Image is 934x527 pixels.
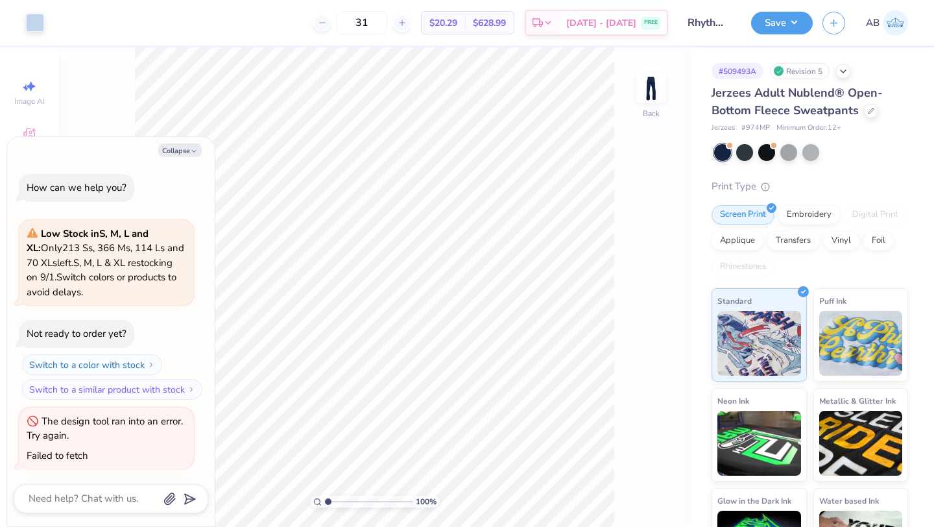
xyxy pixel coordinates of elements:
span: Water based Ink [819,494,879,508]
span: Jerzees Adult Nublend® Open-Bottom Fleece Sweatpants [712,85,883,118]
span: Only 213 Ss, 366 Ms, 114 Ls and 70 XLs left. S, M, L & XL restocking on 9/1. Switch colors or pro... [27,227,184,299]
div: Vinyl [823,231,859,251]
div: How can we help you? [27,181,126,194]
button: Switch to a color with stock [22,354,162,375]
img: Switch to a color with stock [147,361,155,369]
img: Standard [717,311,801,376]
img: Ava Botimer [883,10,908,36]
span: AB [866,16,880,31]
div: # 509493A [712,63,763,79]
div: Print Type [712,179,908,194]
div: The design tool ran into an error. Try again. [27,415,183,443]
div: Revision 5 [770,63,830,79]
span: $20.29 [429,16,457,30]
div: Embroidery [778,205,840,225]
strong: Low Stock in S, M, L and XL : [27,227,149,255]
input: – – [337,11,387,34]
a: AB [866,10,908,36]
div: Applique [712,231,763,251]
img: Metallic & Glitter Ink [819,411,903,476]
div: Rhinestones [712,257,774,276]
div: Transfers [767,231,819,251]
span: Neon Ink [717,394,749,408]
span: Jerzees [712,123,735,134]
img: Neon Ink [717,411,801,476]
div: Back [643,108,660,119]
span: Standard [717,294,752,308]
img: Switch to a similar product with stock [187,386,195,393]
div: Failed to fetch [27,449,88,462]
div: Foil [863,231,894,251]
span: Image AI [14,96,45,106]
button: Switch to a similar product with stock [22,379,202,400]
div: Not ready to order yet? [27,327,126,340]
span: Glow in the Dark Ink [717,494,791,508]
img: Puff Ink [819,311,903,376]
img: Back [638,75,664,101]
span: Metallic & Glitter Ink [819,394,896,408]
button: Collapse [158,143,202,157]
div: Screen Print [712,205,774,225]
span: FREE [644,18,658,27]
span: Puff Ink [819,294,846,308]
button: Save [751,12,813,34]
span: $628.99 [473,16,506,30]
input: Untitled Design [678,10,741,36]
span: # 974MP [741,123,770,134]
span: Minimum Order: 12 + [776,123,841,134]
div: Digital Print [844,205,907,225]
span: 100 % [416,496,437,508]
span: [DATE] - [DATE] [566,16,636,30]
